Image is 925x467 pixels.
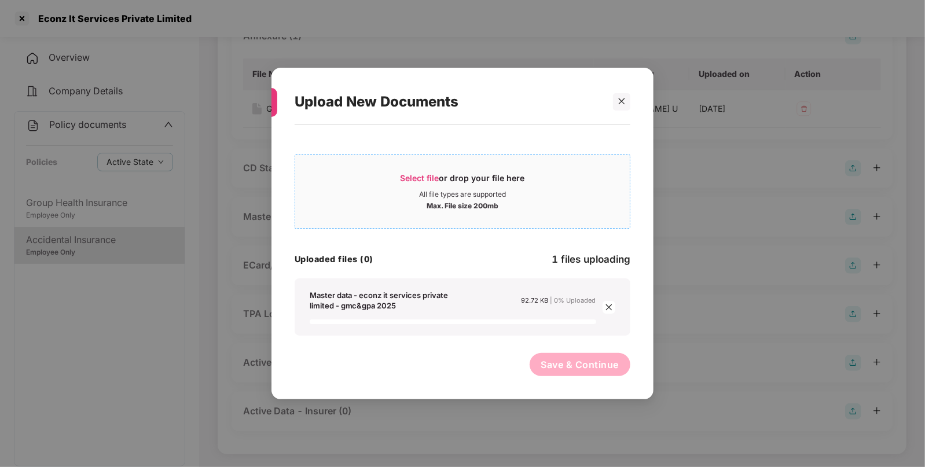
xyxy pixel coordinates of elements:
div: Max. File size 200mb [427,199,498,211]
span: Select fileor drop your file hereAll file types are supportedMax. File size 200mb [295,164,630,219]
span: | 0% Uploaded [550,296,596,304]
div: All file types are supported [419,190,506,199]
div: Upload New Documents [295,79,603,124]
span: close [603,301,615,314]
span: 92.72 KB [522,296,549,304]
span: close [618,97,626,105]
div: Master data - econz it services private limited - gmc&gpa 2025 [310,290,467,311]
h4: Uploaded files (0) [295,253,373,265]
div: 1 files uploading [552,252,630,267]
div: or drop your file here [401,172,525,190]
button: Save & Continue [530,353,631,376]
span: Select file [401,173,439,183]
